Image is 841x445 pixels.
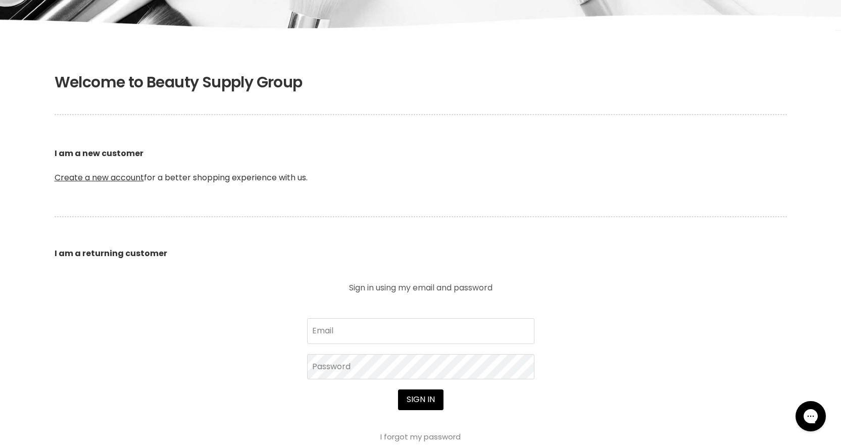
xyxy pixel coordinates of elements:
a: Create a new account [55,172,144,183]
a: I forgot my password [380,431,461,442]
iframe: Gorgias live chat messenger [790,398,831,435]
b: I am a new customer [55,147,143,159]
p: Sign in using my email and password [307,284,534,292]
b: I am a returning customer [55,248,167,259]
button: Sign in [398,389,443,410]
h1: Welcome to Beauty Supply Group [55,73,787,91]
p: for a better shopping experience with us. [55,123,787,208]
